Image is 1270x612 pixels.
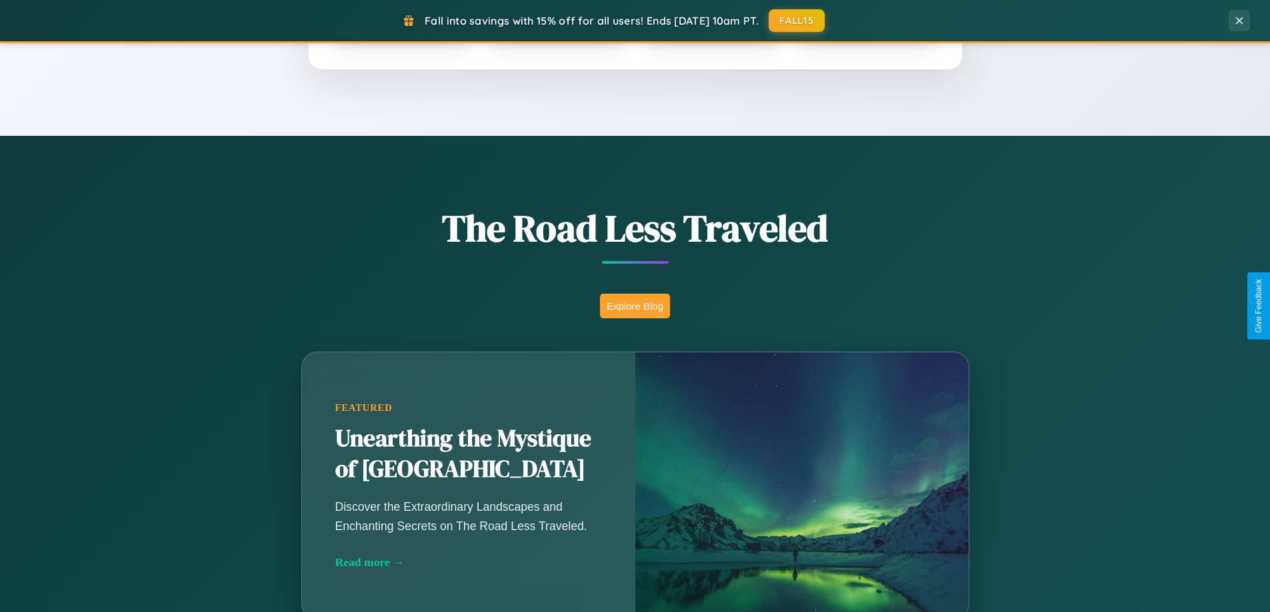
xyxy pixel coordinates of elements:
span: Fall into savings with 15% off for all users! Ends [DATE] 10am PT. [425,14,759,27]
div: Featured [335,402,602,414]
p: Discover the Extraordinary Landscapes and Enchanting Secrets on The Road Less Traveled. [335,497,602,535]
button: FALL15 [769,9,825,32]
button: Explore Blog [600,294,670,318]
h2: Unearthing the Mystique of [GEOGRAPHIC_DATA] [335,424,602,485]
h1: The Road Less Traveled [235,202,1035,254]
div: Give Feedback [1254,279,1263,333]
div: Read more → [335,555,602,569]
